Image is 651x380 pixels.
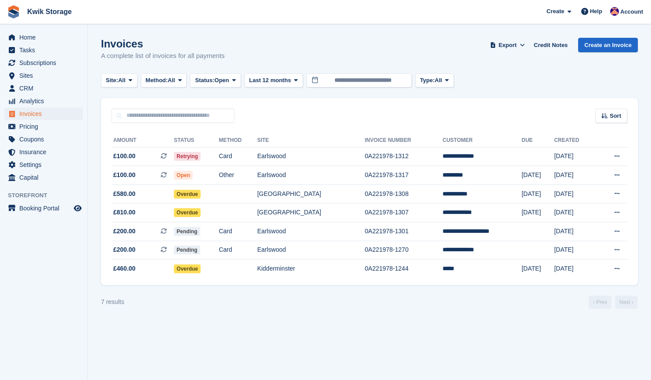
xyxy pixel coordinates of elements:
th: Invoice Number [365,134,442,148]
span: Storefront [8,191,87,200]
a: menu [4,146,83,158]
td: Earlswood [257,241,365,260]
a: menu [4,69,83,82]
td: Kidderminster [257,260,365,278]
span: Tasks [19,44,72,56]
a: menu [4,31,83,43]
span: Site: [106,76,118,85]
span: Open [215,76,229,85]
td: Card [219,241,257,260]
span: Create [547,7,564,16]
td: [DATE] [522,185,554,203]
img: stora-icon-8386f47178a22dfd0bd8f6a31ec36ba5ce8667c1dd55bd0f319d3a0aa187defe.svg [7,5,20,18]
span: Account [620,7,643,16]
td: [DATE] [554,147,596,166]
span: All [435,76,442,85]
span: Booking Portal [19,202,72,214]
span: £810.00 [113,208,136,217]
img: Jade Stanley [610,7,619,16]
td: 0A221978-1301 [365,222,442,241]
td: 0A221978-1307 [365,203,442,222]
button: Site: All [101,73,137,88]
th: Amount [111,134,174,148]
span: Sort [610,112,621,120]
td: 0A221978-1308 [365,185,442,203]
span: Help [590,7,602,16]
th: Method [219,134,257,148]
a: menu [4,120,83,133]
td: 0A221978-1312 [365,147,442,166]
a: menu [4,57,83,69]
span: All [168,76,175,85]
p: A complete list of invoices for all payments [101,51,225,61]
td: Card [219,147,257,166]
th: Status [174,134,219,148]
span: Type: [420,76,435,85]
h1: Invoices [101,38,225,50]
td: [DATE] [522,203,554,222]
th: Due [522,134,554,148]
span: Overdue [174,264,201,273]
a: Credit Notes [530,38,571,52]
th: Created [554,134,596,148]
span: Pricing [19,120,72,133]
td: [GEOGRAPHIC_DATA] [257,185,365,203]
span: Method: [146,76,168,85]
td: 0A221978-1244 [365,260,442,278]
td: [DATE] [554,203,596,222]
span: Retrying [174,152,201,161]
span: Last 12 months [249,76,291,85]
td: Earlswood [257,147,365,166]
td: [GEOGRAPHIC_DATA] [257,203,365,222]
span: Export [499,41,517,50]
td: Other [219,166,257,185]
span: Pending [174,227,200,236]
span: Insurance [19,146,72,158]
td: [DATE] [554,222,596,241]
span: Capital [19,171,72,184]
button: Status: Open [190,73,241,88]
td: 0A221978-1270 [365,241,442,260]
td: [DATE] [554,166,596,185]
span: Pending [174,246,200,254]
span: Sites [19,69,72,82]
button: Last 12 months [245,73,303,88]
span: £200.00 [113,227,136,236]
span: Overdue [174,190,201,199]
span: Home [19,31,72,43]
a: menu [4,133,83,145]
a: Kwik Storage [24,4,75,19]
span: Overdue [174,208,201,217]
td: [DATE] [554,260,596,278]
span: £200.00 [113,245,136,254]
span: £100.00 [113,170,136,180]
span: Coupons [19,133,72,145]
a: Preview store [72,203,83,214]
a: menu [4,108,83,120]
td: [DATE] [522,260,554,278]
a: Previous [589,296,611,309]
span: £460.00 [113,264,136,273]
td: [DATE] [554,185,596,203]
a: menu [4,159,83,171]
span: Open [174,171,193,180]
td: [DATE] [554,241,596,260]
button: Export [488,38,527,52]
th: Site [257,134,365,148]
span: Analytics [19,95,72,107]
span: CRM [19,82,72,94]
span: All [118,76,126,85]
td: Card [219,222,257,241]
div: 7 results [101,297,124,307]
span: Subscriptions [19,57,72,69]
td: 0A221978-1317 [365,166,442,185]
button: Method: All [141,73,187,88]
th: Customer [442,134,522,148]
a: menu [4,202,83,214]
a: menu [4,171,83,184]
a: Next [615,296,638,309]
td: Earlswood [257,166,365,185]
span: Settings [19,159,72,171]
a: menu [4,82,83,94]
a: Create an Invoice [578,38,638,52]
